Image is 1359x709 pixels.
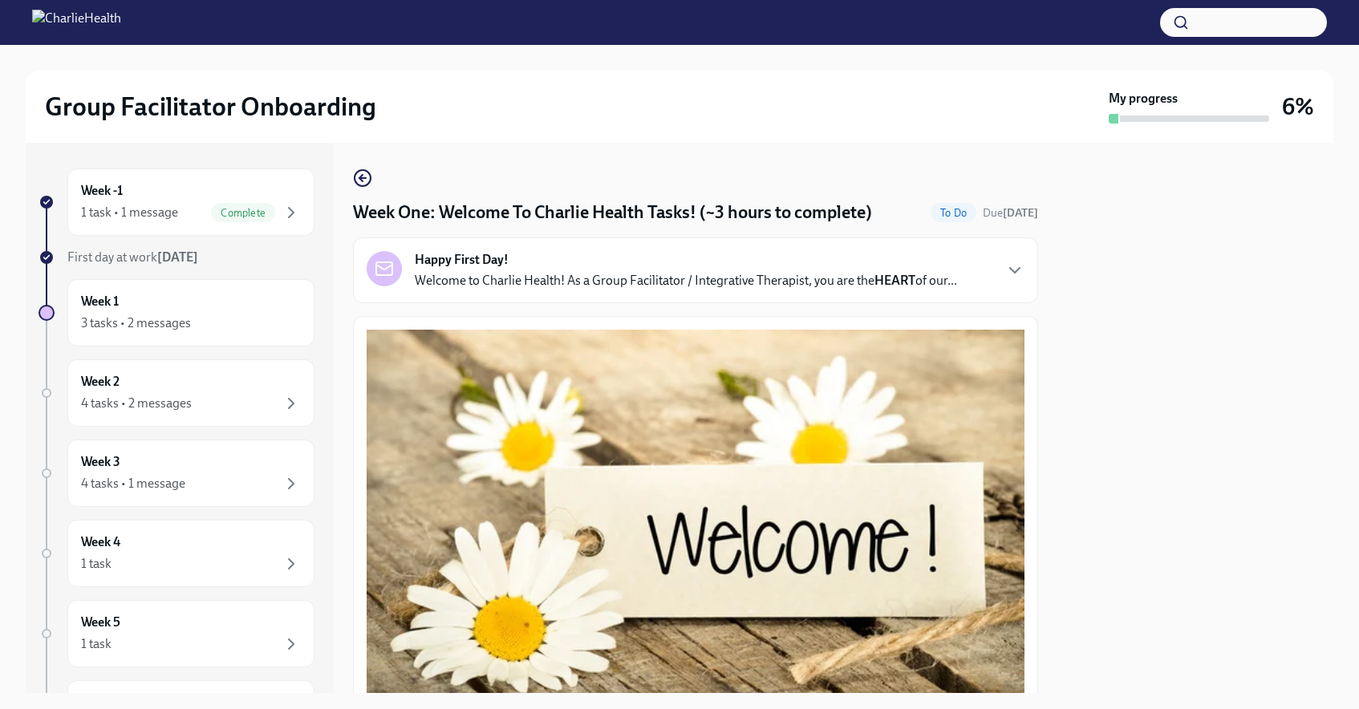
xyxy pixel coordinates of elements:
span: September 15th, 2025 09:00 [983,205,1038,221]
a: Week -11 task • 1 messageComplete [39,168,314,236]
a: Week 41 task [39,520,314,587]
img: CharlieHealth [32,10,121,35]
h6: Week 1 [81,293,119,310]
a: Week 24 tasks • 2 messages [39,359,314,427]
div: 4 tasks • 2 messages [81,395,192,412]
strong: HEART [874,273,915,288]
h4: Week One: Welcome To Charlie Health Tasks! (~3 hours to complete) [353,201,872,225]
strong: [DATE] [1003,206,1038,220]
span: Due [983,206,1038,220]
h3: 6% [1282,92,1314,121]
span: First day at work [67,249,198,265]
p: Welcome to Charlie Health! As a Group Facilitator / Integrative Therapist, you are the of our... [415,272,957,290]
span: Complete [211,207,275,219]
span: To Do [931,207,976,219]
h2: Group Facilitator Onboarding [45,91,376,123]
a: First day at work[DATE] [39,249,314,266]
h6: Week 3 [81,453,120,471]
h6: Week 4 [81,533,120,551]
strong: [DATE] [157,249,198,265]
h6: Week 5 [81,614,120,631]
a: Week 34 tasks • 1 message [39,440,314,507]
div: 3 tasks • 2 messages [81,314,191,332]
div: 4 tasks • 1 message [81,475,185,492]
h6: Week 2 [81,373,120,391]
div: 1 task • 1 message [81,204,178,221]
div: 1 task [81,635,112,653]
strong: My progress [1109,90,1178,107]
div: 1 task [81,555,112,573]
a: Week 13 tasks • 2 messages [39,279,314,346]
a: Week 51 task [39,600,314,667]
strong: Happy First Day! [415,251,509,269]
h6: Week -1 [81,182,123,200]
